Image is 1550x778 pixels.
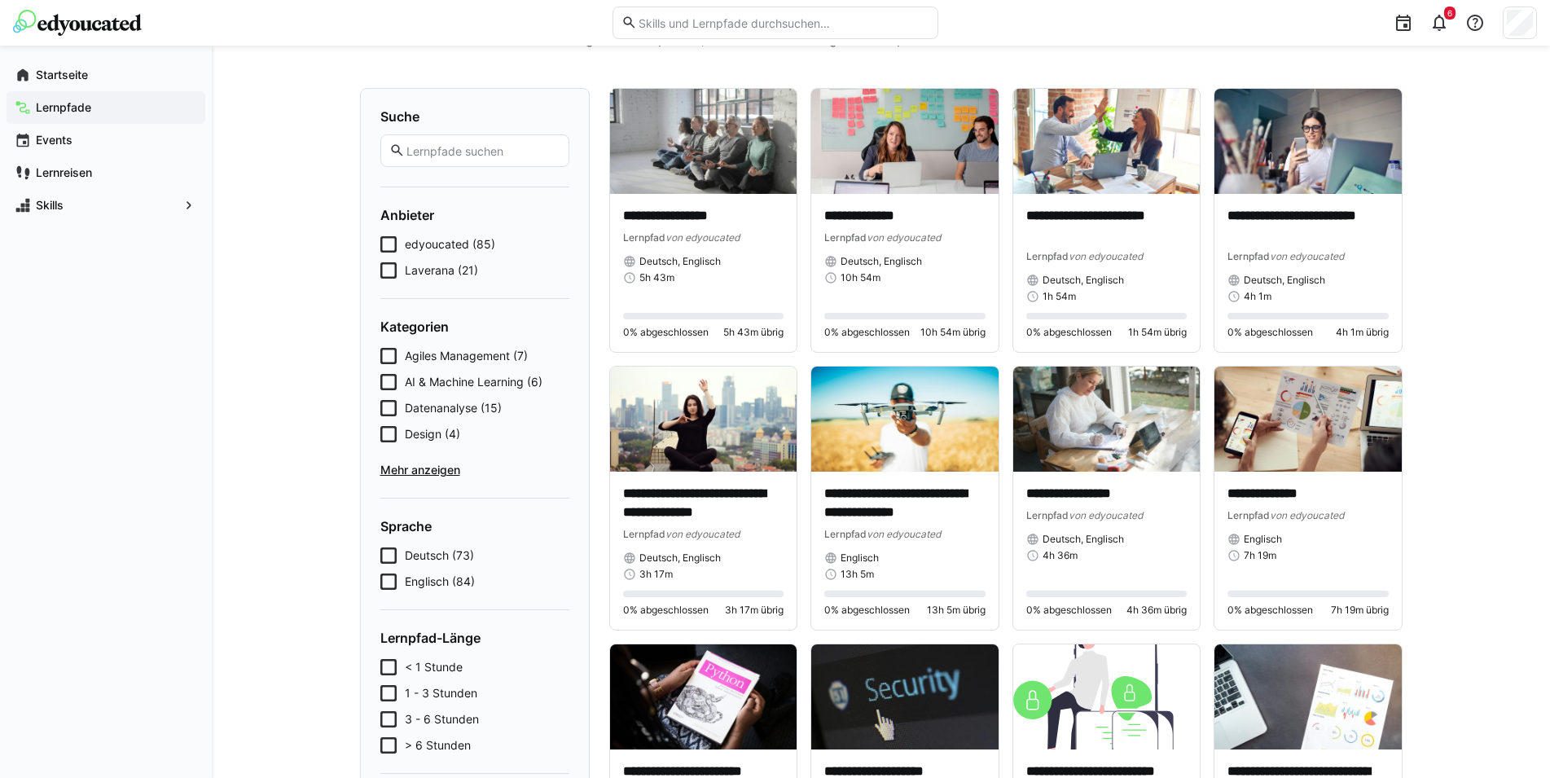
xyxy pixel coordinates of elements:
[380,108,569,125] h4: Suche
[1227,509,1270,521] span: Lernpfad
[665,231,740,244] span: von edyoucated
[405,711,479,727] span: 3 - 6 Stunden
[405,236,495,253] span: edyoucated (85)
[1244,549,1276,562] span: 7h 19m
[637,15,929,30] input: Skills und Lernpfade durchsuchen…
[824,528,867,540] span: Lernpfad
[1069,250,1143,262] span: von edyoucated
[920,326,986,339] span: 10h 54m übrig
[405,659,463,675] span: < 1 Stunde
[1026,326,1112,339] span: 0% abgeschlossen
[841,255,922,268] span: Deutsch, Englisch
[1244,274,1325,287] span: Deutsch, Englisch
[1043,533,1124,546] span: Deutsch, Englisch
[1244,533,1282,546] span: Englisch
[867,528,941,540] span: von edyoucated
[380,462,569,478] span: Mehr anzeigen
[1069,509,1143,521] span: von edyoucated
[1270,250,1344,262] span: von edyoucated
[405,685,477,701] span: 1 - 3 Stunden
[380,207,569,223] h4: Anbieter
[1043,549,1078,562] span: 4h 36m
[824,604,910,617] span: 0% abgeschlossen
[623,231,665,244] span: Lernpfad
[380,319,569,335] h4: Kategorien
[1026,509,1069,521] span: Lernpfad
[1126,604,1187,617] span: 4h 36m übrig
[1270,509,1344,521] span: von edyoucated
[1331,604,1389,617] span: 7h 19m übrig
[1214,367,1402,472] img: image
[639,271,674,284] span: 5h 43m
[405,400,502,416] span: Datenanalyse (15)
[1227,326,1313,339] span: 0% abgeschlossen
[811,89,999,194] img: image
[380,518,569,534] h4: Sprache
[1026,604,1112,617] span: 0% abgeschlossen
[405,374,542,390] span: AI & Machine Learning (6)
[623,604,709,617] span: 0% abgeschlossen
[725,604,784,617] span: 3h 17m übrig
[623,326,709,339] span: 0% abgeschlossen
[1214,644,1402,749] img: image
[623,528,665,540] span: Lernpfad
[1244,290,1271,303] span: 4h 1m
[1227,604,1313,617] span: 0% abgeschlossen
[867,231,941,244] span: von edyoucated
[405,574,475,590] span: Englisch (84)
[1013,644,1201,749] img: image
[841,568,874,581] span: 13h 5m
[405,426,460,442] span: Design (4)
[405,737,471,754] span: > 6 Stunden
[824,231,867,244] span: Lernpfad
[723,326,784,339] span: 5h 43m übrig
[380,630,569,646] h4: Lernpfad-Länge
[1128,326,1187,339] span: 1h 54m übrig
[405,547,474,564] span: Deutsch (73)
[1043,290,1076,303] span: 1h 54m
[841,271,880,284] span: 10h 54m
[1227,250,1270,262] span: Lernpfad
[1013,89,1201,194] img: image
[1043,274,1124,287] span: Deutsch, Englisch
[405,143,560,158] input: Lernpfade suchen
[405,262,478,279] span: Laverana (21)
[811,644,999,749] img: image
[639,255,721,268] span: Deutsch, Englisch
[610,89,797,194] img: image
[1026,250,1069,262] span: Lernpfad
[639,552,721,565] span: Deutsch, Englisch
[824,326,910,339] span: 0% abgeschlossen
[1447,8,1452,18] span: 6
[841,552,879,565] span: Englisch
[1013,367,1201,472] img: image
[1214,89,1402,194] img: image
[811,367,999,472] img: image
[639,568,673,581] span: 3h 17m
[927,604,986,617] span: 13h 5m übrig
[665,528,740,540] span: von edyoucated
[610,367,797,472] img: image
[405,348,528,364] span: Agiles Management (7)
[1336,326,1389,339] span: 4h 1m übrig
[610,644,797,749] img: image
